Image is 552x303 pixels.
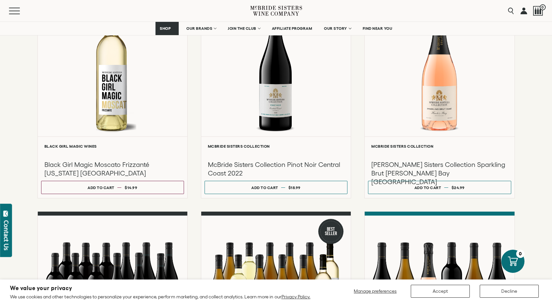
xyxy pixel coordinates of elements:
[9,8,33,14] button: Mobile Menu Trigger
[320,22,355,35] a: OUR STORY
[516,250,524,258] div: 0
[44,144,181,148] h6: Black Girl Magic Wines
[354,288,397,294] span: Manage preferences
[371,144,508,148] h6: McBride Sisters Collection
[186,26,212,31] span: OUR BRANDS
[10,285,310,291] h2: We value your privacy
[281,294,310,299] a: Privacy Policy.
[205,181,347,194] button: Add to cart $18.99
[371,160,508,186] h3: [PERSON_NAME] Sisters Collection Sparkling Brut [PERSON_NAME] Bay [GEOGRAPHIC_DATA]
[324,26,347,31] span: OUR STORY
[155,22,179,35] a: SHOP
[10,294,310,300] p: We use cookies and other technologies to personalize your experience, perform marketing, and coll...
[350,285,401,298] button: Manage preferences
[160,26,171,31] span: SHOP
[363,26,393,31] span: FIND NEAR YOU
[480,285,539,298] button: Decline
[44,160,181,177] h3: Black Girl Magic Moscato Frizzanté [US_STATE] [GEOGRAPHIC_DATA]
[3,220,10,250] div: Contact Us
[208,160,344,177] h3: McBride Sisters Collection Pinot Noir Central Coast 2022
[452,185,465,190] span: $24.99
[223,22,264,35] a: JOIN THE CLUB
[368,181,511,194] button: Add to cart $24.99
[540,4,546,10] span: 0
[288,185,301,190] span: $18.99
[41,181,184,194] button: Add to cart $14.99
[88,183,114,192] div: Add to cart
[251,183,278,192] div: Add to cart
[208,144,344,148] h6: McBride Sisters Collection
[228,26,256,31] span: JOIN THE CLUB
[358,22,397,35] a: FIND NEAR YOU
[125,185,137,190] span: $14.99
[414,183,441,192] div: Add to cart
[272,26,312,31] span: AFFILIATE PROGRAM
[182,22,220,35] a: OUR BRANDS
[411,285,470,298] button: Accept
[268,22,317,35] a: AFFILIATE PROGRAM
